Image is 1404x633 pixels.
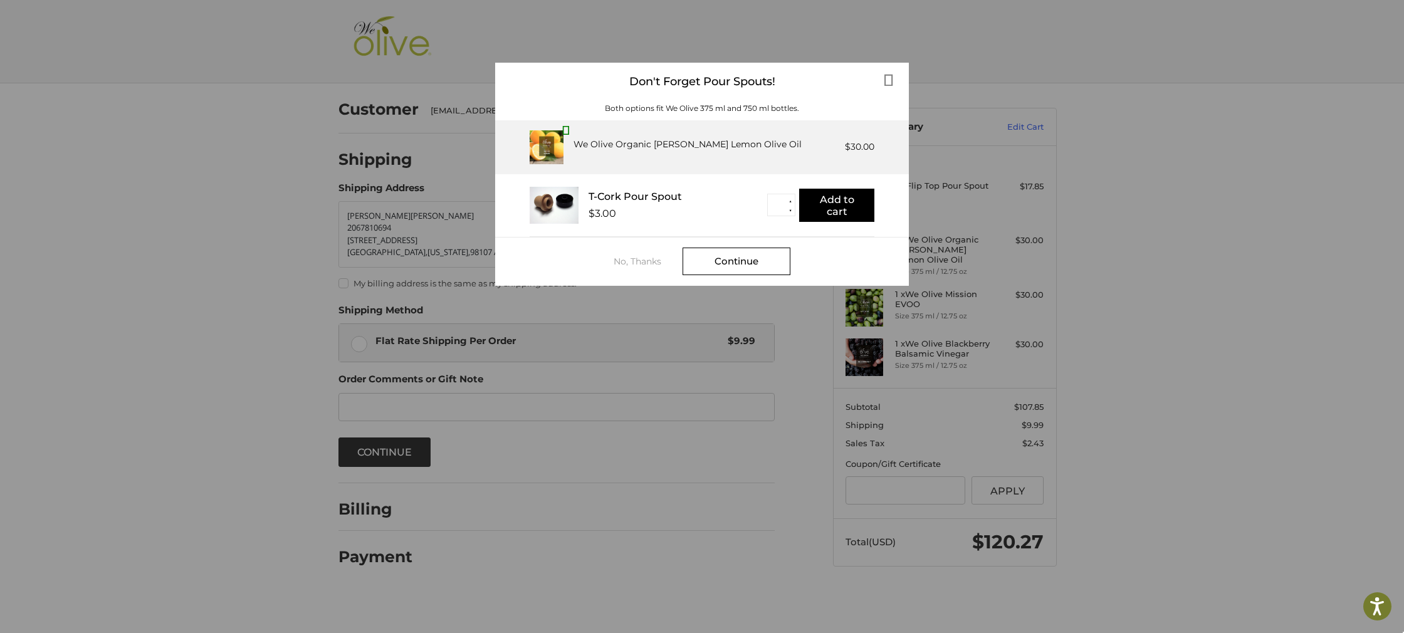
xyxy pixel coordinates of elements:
[495,103,909,114] div: Both options fit We Olive 375 ml and 750 ml bottles.
[530,187,579,224] img: T_Cork__22625.1711686153.233.225.jpg
[589,207,616,219] div: $3.00
[495,63,909,101] div: Don't Forget Pour Spouts!
[845,140,874,154] div: $30.00
[683,248,790,275] div: Continue
[614,256,683,266] div: No, Thanks
[785,196,795,206] button: ▲
[589,191,767,202] div: T-Cork Pour Spout
[574,138,802,151] div: We Olive Organic [PERSON_NAME] Lemon Olive Oil
[799,189,874,222] button: Add to cart
[785,206,795,215] button: ▼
